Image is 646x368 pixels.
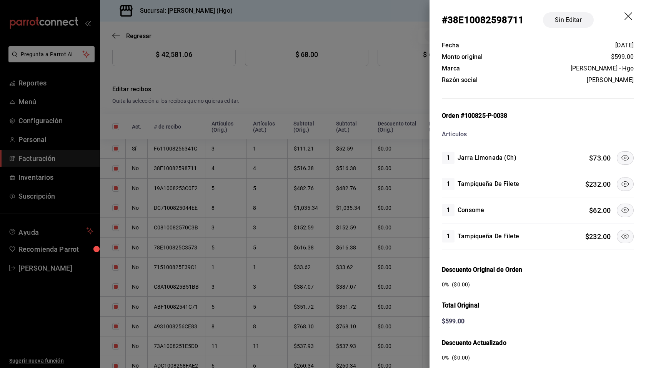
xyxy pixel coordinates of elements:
span: $ 599.00 [442,318,465,325]
span: Sin Editar [550,15,586,25]
span: 1 [442,179,455,189]
span: ($ 0.00 ) [452,354,470,362]
span: ($ 0.00 ) [452,281,470,289]
div: # 38E10082598711 [442,13,524,27]
span: $ 232.00 [585,180,611,188]
h3: Total Original [442,301,634,311]
td: [DATE] [517,40,634,51]
span: Monto original [442,53,483,60]
span: Razón social [442,76,478,84]
span: $ 62.00 [589,206,611,214]
span: Marca [442,65,460,72]
h4: Jarra Limonada (Ch) [458,153,516,162]
span: 1 [442,232,455,241]
div: Orden #100825-P-0038 [442,111,634,120]
span: $ 232.00 [585,233,611,241]
span: Fecha [442,42,459,49]
span: 0 % [442,281,449,288]
h4: Consome [458,206,484,215]
span: 1 [442,206,455,215]
h3: Descuento Actualizado [442,338,634,348]
td: [PERSON_NAME] [517,74,634,86]
span: 1 [442,153,455,162]
h3: Descuento Original de Orden [442,265,634,274]
td: [PERSON_NAME] - Hgo [517,63,634,74]
h4: Tampiqueña De Filete [458,179,519,189]
span: $ 73.00 [589,154,611,162]
div: Artículos [442,130,634,139]
button: drag [624,12,634,22]
span: $599.00 [611,53,634,60]
h4: Tampiqueña De Filete [458,232,519,241]
span: 0 % [442,355,449,361]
